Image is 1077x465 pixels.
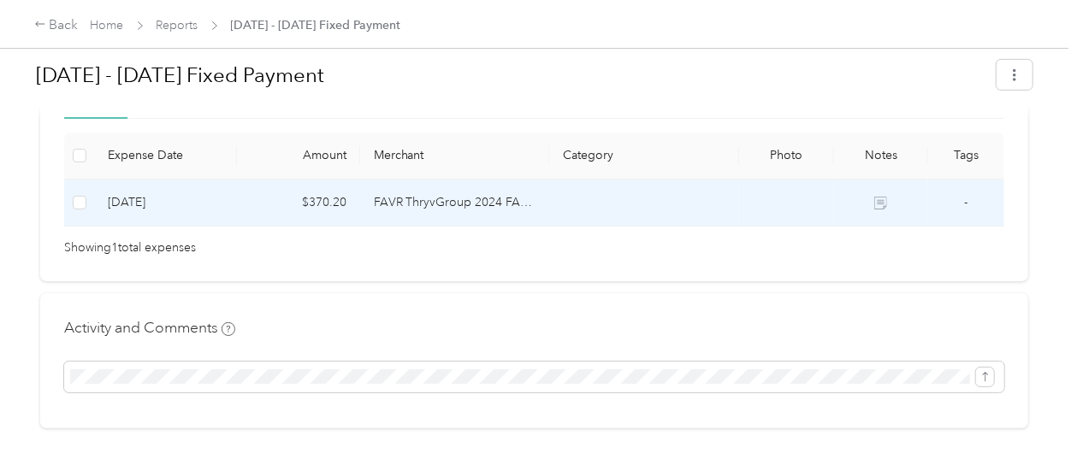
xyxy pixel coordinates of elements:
[834,132,929,180] th: Notes
[36,55,985,96] h1: Aug 1 - 31, 2025 Fixed Payment
[91,18,124,32] a: Home
[237,180,360,227] td: $370.20
[237,132,360,180] th: Amount
[94,132,236,180] th: Expense Date
[64,317,235,338] h4: Activity and Comments
[64,238,196,257] span: Showing 1 total expenses
[942,148,991,162] div: Tags
[928,132,1004,180] th: Tags
[360,132,550,180] th: Merchant
[34,15,79,36] div: Back
[157,18,198,32] a: Reports
[981,369,1077,465] iframe: Everlance-gr Chat Button Frame
[549,132,739,180] th: Category
[739,132,834,180] th: Photo
[231,16,401,34] span: [DATE] - [DATE] Fixed Payment
[965,195,968,209] span: -
[360,180,550,227] td: FAVR ThryvGroup 2024 FAVR program
[928,180,1004,227] td: -
[94,180,236,227] td: 9-2-2025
